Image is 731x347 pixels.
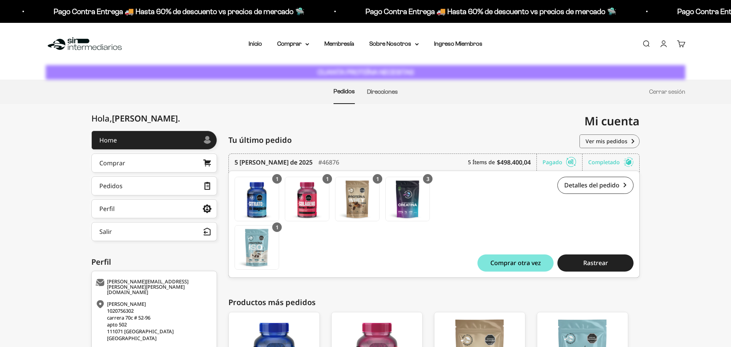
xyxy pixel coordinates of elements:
a: Comprar [91,154,217,173]
div: 1 [272,222,282,232]
a: Cerrar sesión [649,88,685,95]
a: Pedidos [334,88,355,94]
span: Tu último pedido [228,134,292,146]
a: Gomas con Colageno + Biotina + Vitamina C [285,177,329,221]
img: Translation missing: es.Gomas con Colageno + Biotina + Vitamina C [285,177,329,221]
div: [PERSON_NAME] 1020756302 carrera 70c # 52-96 apto 502 111071 [GEOGRAPHIC_DATA] [GEOGRAPHIC_DATA] [96,301,211,342]
a: Detalles del pedido [557,177,634,194]
button: Rastrear [557,254,634,272]
div: Perfil [91,256,217,268]
button: Comprar otra vez [477,254,554,272]
div: 1 [272,174,282,184]
summary: Sobre Nosotros [369,39,419,49]
a: Proteína Aislada ISO - Cookies & Cream - Cookies & Cream / 2 libras (910g) [235,225,279,270]
a: Ingreso Miembros [434,40,482,47]
img: Translation missing: es.Proteína Whey -Café - Café / 2 libras (910g) [335,177,379,221]
img: Translation missing: es.Proteína Aislada ISO - Cookies & Cream - Cookies & Cream / 2 libras (910g) [235,225,279,269]
a: Proteína Whey -Café - Café / 2 libras (910g) [335,177,380,221]
a: Home [91,131,217,150]
summary: Comprar [277,39,309,49]
div: [PERSON_NAME][EMAIL_ADDRESS][PERSON_NAME][PERSON_NAME][DOMAIN_NAME] [96,279,211,295]
div: 1 [322,174,332,184]
span: Mi cuenta [584,113,640,129]
p: Pago Contra Entrega 🚚 Hasta 60% de descuento vs precios de mercado 🛸 [348,5,599,18]
span: [PERSON_NAME] [112,112,180,124]
a: Pedidos [91,176,217,195]
img: Translation missing: es.Gomas con Citrato de Magnesio [235,177,279,221]
div: Productos más pedidos [228,297,640,308]
a: Perfil [91,199,217,218]
div: 5 Ítems de [468,154,537,171]
div: Perfil [99,206,115,212]
button: Salir [91,222,217,241]
div: Home [99,137,117,143]
a: Creatina Monohidrato [385,177,430,221]
a: Direcciones [367,88,398,95]
span: Rastrear [583,260,608,266]
div: Salir [99,229,112,235]
div: 1 [373,174,382,184]
span: Comprar otra vez [490,260,541,266]
div: 3 [423,174,433,184]
b: $498.400,04 [497,158,531,167]
a: Gomas con Citrato de Magnesio [235,177,279,221]
div: Pagado [543,154,583,171]
div: Completado [588,154,634,171]
strong: CUANTA PROTEÍNA NECESITAS [318,68,414,76]
div: #46876 [318,154,339,171]
img: Translation missing: es.Creatina Monohidrato [386,177,429,221]
div: Hola, [91,114,180,123]
a: Inicio [249,40,262,47]
span: . [178,112,180,124]
div: Pedidos [99,183,123,189]
div: Comprar [99,160,125,166]
a: Ver mis pedidos [579,134,640,148]
time: 5 [PERSON_NAME] de 2025 [235,158,313,167]
p: Pago Contra Entrega 🚚 Hasta 60% de descuento vs precios de mercado 🛸 [36,5,287,18]
a: Membresía [324,40,354,47]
